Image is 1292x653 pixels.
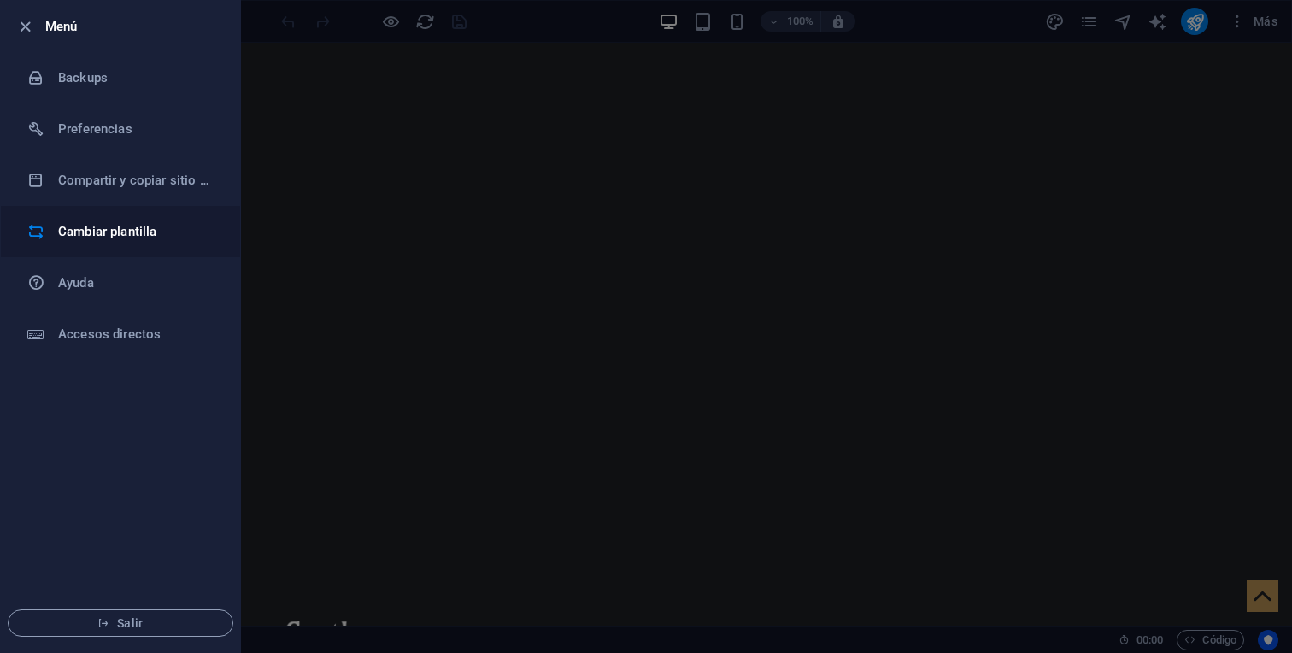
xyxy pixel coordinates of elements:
[58,68,216,88] h6: Backups
[22,616,219,630] span: Salir
[58,273,216,293] h6: Ayuda
[58,221,216,242] h6: Cambiar plantilla
[58,170,216,191] h6: Compartir y copiar sitio web
[1,257,240,309] a: Ayuda
[8,609,233,637] button: Salir
[58,119,216,139] h6: Preferencias
[45,16,226,37] h6: Menú
[58,324,216,344] h6: Accesos directos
